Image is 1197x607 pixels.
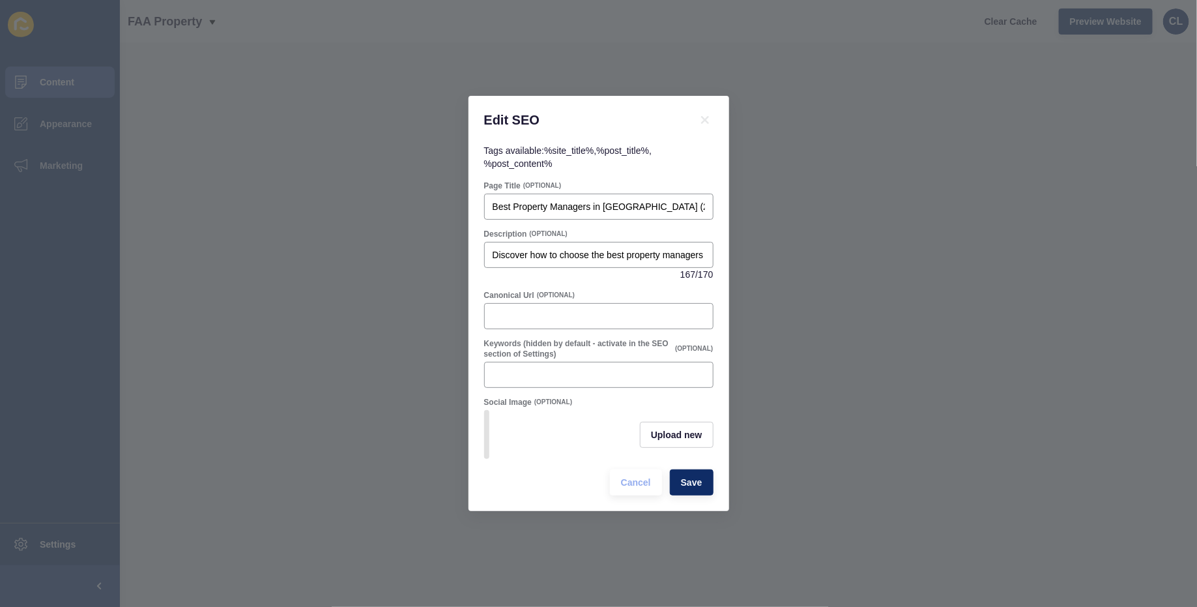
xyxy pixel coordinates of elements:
[530,229,568,239] span: (OPTIONAL)
[640,422,714,448] button: Upload new
[484,145,652,169] span: Tags available: , ,
[621,476,651,489] span: Cancel
[484,397,532,407] label: Social Image
[484,338,673,359] label: Keywords (hidden by default - activate in the SEO section of Settings)
[698,268,713,281] span: 170
[695,268,698,281] span: /
[484,229,527,239] label: Description
[681,476,702,489] span: Save
[610,469,662,496] button: Cancel
[484,290,534,301] label: Canonical Url
[544,145,594,156] code: %site_title%
[670,469,714,496] button: Save
[680,268,695,281] span: 167
[537,291,575,300] span: (OPTIONAL)
[484,181,521,191] label: Page Title
[484,158,553,169] code: %post_content%
[484,111,681,128] h1: Edit SEO
[596,145,649,156] code: %post_title%
[675,344,713,353] span: (OPTIONAL)
[651,428,702,441] span: Upload new
[534,398,572,407] span: (OPTIONAL)
[523,181,561,190] span: (OPTIONAL)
